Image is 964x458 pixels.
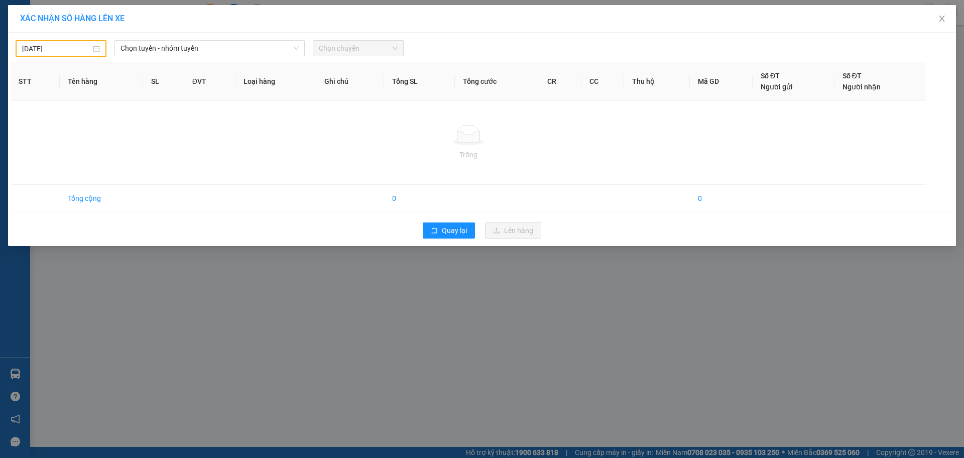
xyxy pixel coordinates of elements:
[316,62,385,101] th: Ghi chú
[384,185,455,212] td: 0
[842,83,881,91] span: Người nhận
[624,62,689,101] th: Thu hộ
[581,62,624,101] th: CC
[235,62,316,101] th: Loại hàng
[60,185,143,212] td: Tổng cộng
[761,83,793,91] span: Người gửi
[455,62,539,101] th: Tổng cước
[431,227,438,235] span: rollback
[423,222,475,239] button: rollbackQuay lại
[539,62,582,101] th: CR
[319,41,398,56] span: Chọn chuyến
[60,62,143,101] th: Tên hàng
[85,43,156,67] div: BMT1210250043
[143,62,184,101] th: SL
[384,62,455,101] th: Tổng SL
[442,225,467,236] span: Quay lại
[8,6,80,18] div: 50.000
[120,41,299,56] span: Chọn tuyến - nhóm tuyến
[85,67,156,79] div: [DATE] 21:16
[184,62,235,101] th: ĐVT
[842,72,862,80] span: Số ĐT
[690,62,753,101] th: Mã GD
[8,7,23,17] span: CR :
[761,72,780,80] span: Số ĐT
[20,14,125,23] span: XÁC NHẬN SỐ HÀNG LÊN XE
[928,5,956,33] button: Close
[690,185,753,212] td: 0
[938,15,946,23] span: close
[19,149,918,160] div: Trống
[485,222,541,239] button: uploadLên hàng
[293,45,299,51] span: down
[9,24,156,36] div: Tên hàng: tx ( : 1 )
[75,23,89,37] span: SL
[11,62,60,101] th: STT
[22,43,91,54] input: 11/10/2025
